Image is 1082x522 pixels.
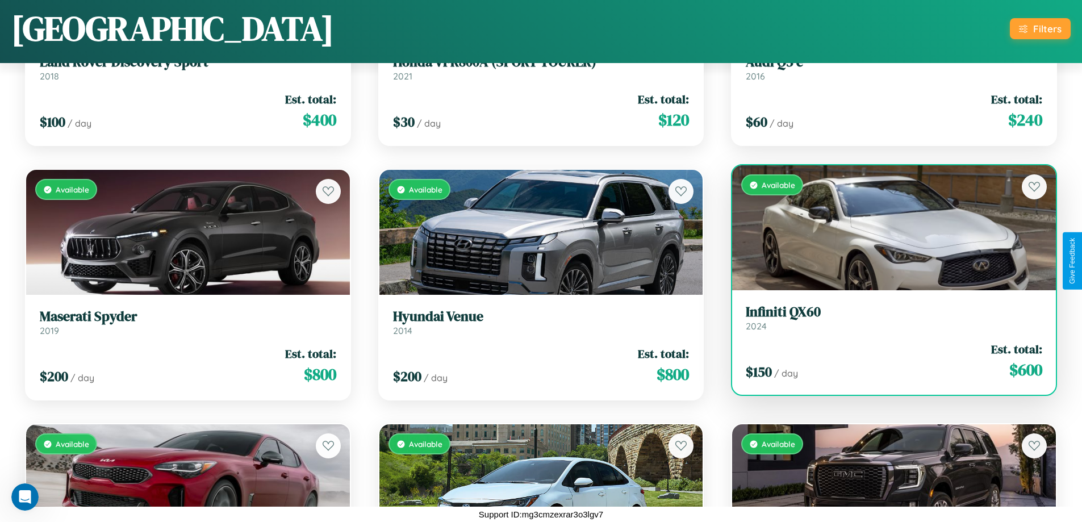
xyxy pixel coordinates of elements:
[991,91,1042,107] span: Est. total:
[285,91,336,107] span: Est. total:
[68,118,91,129] span: / day
[70,372,94,383] span: / day
[774,368,798,379] span: / day
[746,362,772,381] span: $ 150
[40,54,336,70] h3: Land Rover Discovery Sport
[11,5,334,52] h1: [GEOGRAPHIC_DATA]
[56,185,89,194] span: Available
[40,325,59,336] span: 2019
[393,308,690,325] h3: Hyundai Venue
[762,180,795,190] span: Available
[762,439,795,449] span: Available
[393,308,690,336] a: Hyundai Venue2014
[285,345,336,362] span: Est. total:
[657,363,689,386] span: $ 800
[40,112,65,131] span: $ 100
[746,54,1042,82] a: Audi Q5 e2016
[417,118,441,129] span: / day
[770,118,793,129] span: / day
[1068,238,1076,284] div: Give Feedback
[393,112,415,131] span: $ 30
[393,325,412,336] span: 2014
[746,304,1042,320] h3: Infiniti QX60
[638,91,689,107] span: Est. total:
[1010,18,1071,39] button: Filters
[40,70,59,82] span: 2018
[746,112,767,131] span: $ 60
[393,70,412,82] span: 2021
[40,308,336,336] a: Maserati Spyder2019
[479,507,603,522] p: Support ID: mg3cmzexrar3o3lgv7
[638,345,689,362] span: Est. total:
[1009,358,1042,381] span: $ 600
[424,372,448,383] span: / day
[40,54,336,82] a: Land Rover Discovery Sport2018
[658,108,689,131] span: $ 120
[303,108,336,131] span: $ 400
[11,483,39,511] iframe: Intercom live chat
[1008,108,1042,131] span: $ 240
[409,185,442,194] span: Available
[40,308,336,325] h3: Maserati Spyder
[746,320,767,332] span: 2024
[991,341,1042,357] span: Est. total:
[393,54,690,82] a: Honda VFR800A (SPORT TOURER)2021
[40,367,68,386] span: $ 200
[746,70,765,82] span: 2016
[1033,23,1062,35] div: Filters
[746,304,1042,332] a: Infiniti QX602024
[409,439,442,449] span: Available
[393,367,421,386] span: $ 200
[56,439,89,449] span: Available
[304,363,336,386] span: $ 800
[393,54,690,70] h3: Honda VFR800A (SPORT TOURER)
